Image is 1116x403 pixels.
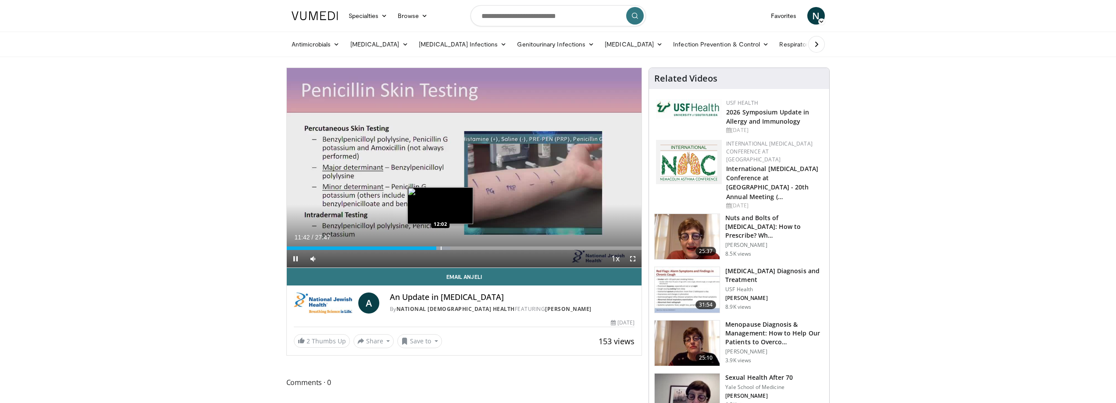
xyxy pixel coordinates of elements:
[695,247,717,256] span: 25:37
[353,334,394,348] button: Share
[390,305,635,313] div: By FEATURING
[725,348,824,355] p: [PERSON_NAME]
[656,99,722,118] img: 6ba8804a-8538-4002-95e7-a8f8012d4a11.png.150x105_q85_autocrop_double_scale_upscale_version-0.2.jpg
[725,286,824,293] p: USF Health
[414,36,512,53] a: [MEDICAL_DATA] Infections
[312,234,314,241] span: /
[286,377,642,388] span: Comments 0
[654,73,717,84] h4: Related Videos
[294,292,355,314] img: National Jewish Health
[407,187,473,224] img: image.jpeg
[655,321,720,366] img: 856a70d0-3f94-4849-adb1-9c58a0e34922.150x105_q85_crop-smart_upscale.jpg
[287,268,642,285] a: Email Anjeli
[599,336,635,346] span: 153 views
[654,320,824,367] a: 25:10 Menopause Diagnosis & Management: How to Help Our Patients to Overco… [PERSON_NAME] 3.9K views
[807,7,825,25] a: N
[726,108,809,125] a: 2026 Symposium Update in Allergy and Immunology
[286,36,345,53] a: Antimicrobials
[726,140,813,163] a: International [MEDICAL_DATA] Conference at [GEOGRAPHIC_DATA]
[304,250,322,267] button: Mute
[766,7,802,25] a: Favorites
[624,250,642,267] button: Fullscreen
[725,267,824,284] h3: [MEDICAL_DATA] Diagnosis and Treatment
[725,357,751,364] p: 3.9K views
[725,320,824,346] h3: Menopause Diagnosis & Management: How to Help Our Patients to Overco…
[390,292,635,302] h4: An Update in [MEDICAL_DATA]
[611,319,635,327] div: [DATE]
[655,214,720,260] img: cb5405ec-6982-4b29-8b72-c8ebfd494d45.150x105_q85_crop-smart_upscale.jpg
[726,126,822,134] div: [DATE]
[725,250,751,257] p: 8.5K views
[726,164,818,200] a: International [MEDICAL_DATA] Conference at [GEOGRAPHIC_DATA] - 20th Annual Meeting (…
[292,11,338,20] img: VuMedi Logo
[287,68,642,268] video-js: Video Player
[396,305,515,313] a: National [DEMOGRAPHIC_DATA] Health
[287,250,304,267] button: Pause
[599,36,668,53] a: [MEDICAL_DATA]
[287,246,642,250] div: Progress Bar
[774,36,856,53] a: Respiratory Infections
[726,202,822,210] div: [DATE]
[725,295,824,302] p: [PERSON_NAME]
[358,292,379,314] a: A
[397,334,442,348] button: Save to
[315,234,330,241] span: 27:47
[726,99,758,107] a: USF Health
[307,337,310,345] span: 2
[343,7,393,25] a: Specialties
[655,267,720,313] img: 912d4c0c-18df-4adc-aa60-24f51820003e.150x105_q85_crop-smart_upscale.jpg
[725,214,824,240] h3: Nuts and Bolts of [MEDICAL_DATA]: How to Prescribe? Wh…
[512,36,599,53] a: Genitourinary Infections
[656,140,722,184] img: 9485e4e4-7c5e-4f02-b036-ba13241ea18b.png.150x105_q85_autocrop_double_scale_upscale_version-0.2.png
[471,5,646,26] input: Search topics, interventions
[725,392,793,399] p: [PERSON_NAME]
[695,353,717,362] span: 25:10
[606,250,624,267] button: Playback Rate
[295,234,310,241] span: 11:42
[545,305,592,313] a: [PERSON_NAME]
[695,300,717,309] span: 31:54
[725,384,793,391] p: Yale School of Medicine
[725,373,793,382] h3: Sexual Health After 70
[725,242,824,249] p: [PERSON_NAME]
[725,303,751,310] p: 8.9K views
[654,267,824,313] a: 31:54 [MEDICAL_DATA] Diagnosis and Treatment USF Health [PERSON_NAME] 8.9K views
[345,36,414,53] a: [MEDICAL_DATA]
[668,36,774,53] a: Infection Prevention & Control
[294,334,350,348] a: 2 Thumbs Up
[654,214,824,260] a: 25:37 Nuts and Bolts of [MEDICAL_DATA]: How to Prescribe? Wh… [PERSON_NAME] 8.5K views
[392,7,433,25] a: Browse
